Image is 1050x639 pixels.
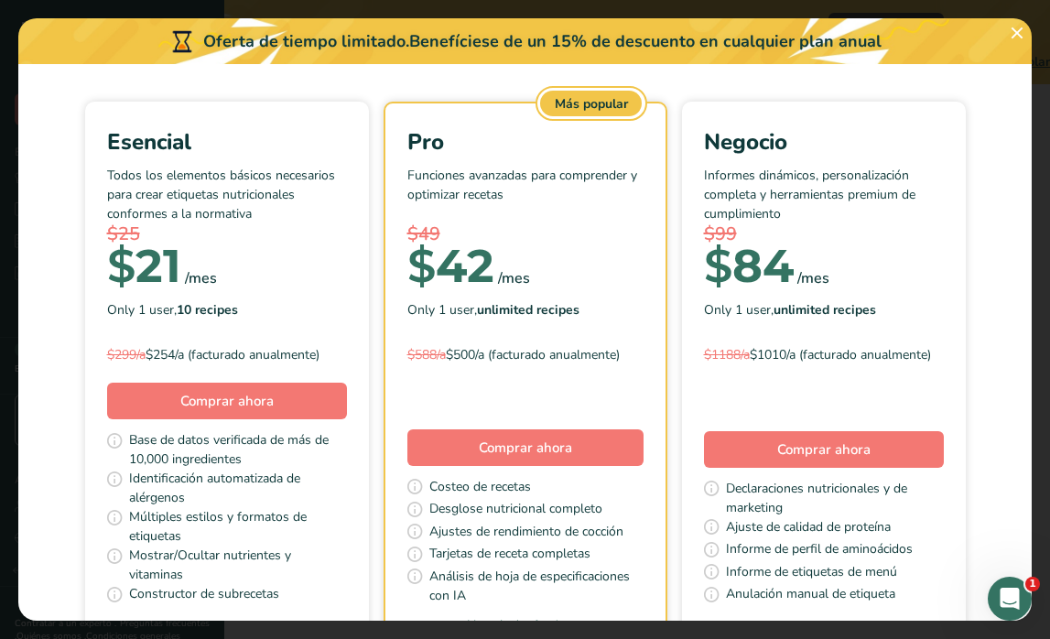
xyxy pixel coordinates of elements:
a: Ver todas las funciones [385,616,666,633]
button: Comprar ahora [107,383,347,419]
span: Tarjetas de receta completas [429,544,590,567]
span: Desglose nutricional completo [429,499,602,522]
p: Funciones avanzadas para comprender y optimizar recetas [407,166,644,221]
b: unlimited recipes [477,301,579,319]
div: $25 [107,221,347,248]
div: $99 [704,221,944,248]
span: Comprar ahora [180,392,274,410]
div: $1010/a (facturado anualmente) [704,345,944,364]
p: Todos los elementos básicos necesarios para crear etiquetas nutricionales conformes a la normativa [107,166,347,221]
b: 10 recipes [177,301,238,319]
button: Comprar ahora [407,429,644,466]
span: $ [407,238,436,294]
span: Comprar ahora [479,439,572,457]
a: Ver todas las funciones [682,618,966,634]
div: Más popular [540,91,643,116]
div: Negocio [704,125,944,158]
span: $588/a [407,346,446,363]
div: 84 [704,248,794,285]
div: $254/a (facturado anualmente) [107,345,347,364]
span: $1188/a [704,346,750,363]
span: Only 1 user, [107,300,238,319]
span: Costeo de recetas [429,477,531,500]
span: Análisis de hoja de especificaciones con IA [429,567,644,605]
span: $ [704,238,732,294]
b: unlimited recipes [774,301,876,319]
span: Anulación manual de etiqueta [726,584,895,607]
span: $ [107,238,135,294]
span: Informe de etiquetas de menú [726,562,897,585]
iframe: Intercom live chat [988,577,1032,621]
div: 42 [407,248,494,285]
span: Ajuste de calidad de proteína [726,517,891,540]
div: Oferta de tiempo limitado. [18,18,1032,64]
span: Identificación automatizada de alérgenos [129,469,347,507]
div: $500/a (facturado anualmente) [407,345,644,364]
span: Informe de perfil de aminoácidos [726,539,913,562]
span: 1 [1025,577,1040,591]
span: Comprar ahora [777,440,871,459]
span: Only 1 user, [407,300,579,319]
div: Benefíciese de un 15% de descuento en cualquier plan anual [409,29,882,54]
p: Informes dinámicos, personalización completa y herramientas premium de cumplimiento [704,166,944,221]
div: Pro [407,125,644,158]
span: Base de datos verificada de más de 10,000 ingredientes [129,430,347,469]
span: $299/a [107,346,146,363]
div: $49 [407,221,644,248]
div: /mes [185,267,217,289]
div: 21 [107,248,181,285]
div: Esencial [107,125,347,158]
span: Mostrar/Ocultar nutrientes y vitaminas [129,546,347,584]
span: Declaraciones nutricionales y de marketing [726,479,944,517]
a: Ver todas las funciones [85,618,369,634]
span: Only 1 user, [704,300,876,319]
div: /mes [498,267,530,289]
button: Comprar ahora [704,431,944,468]
div: /mes [797,267,829,289]
span: Constructor de subrecetas [129,584,279,607]
span: Ajustes de rendimiento de cocción [429,522,623,545]
span: Múltiples estilos y formatos de etiquetas [129,507,347,546]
